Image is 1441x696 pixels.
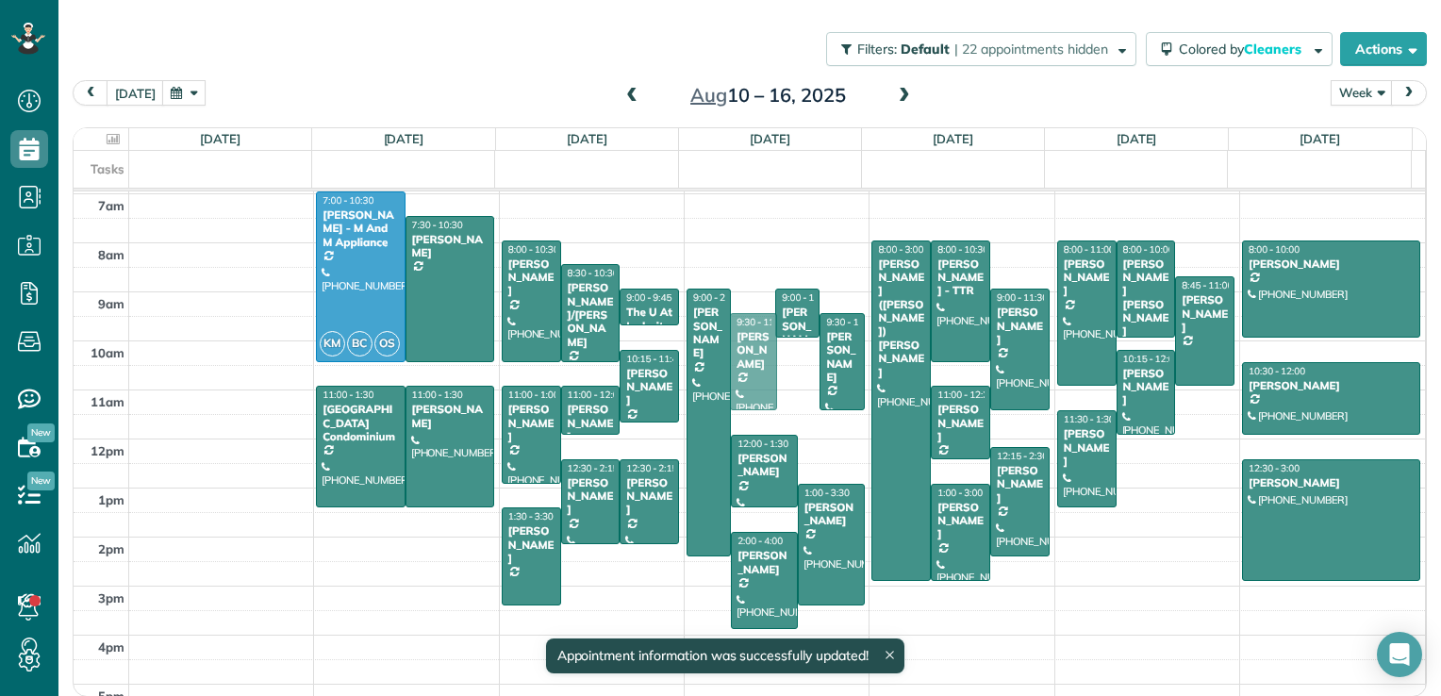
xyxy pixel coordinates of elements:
[507,524,555,565] div: [PERSON_NAME]
[412,389,463,401] span: 11:00 - 1:30
[1182,279,1233,291] span: 8:45 - 11:00
[804,487,850,499] span: 1:00 - 3:30
[322,403,399,443] div: [GEOGRAPHIC_DATA] Condominium
[996,306,1044,346] div: [PERSON_NAME]
[507,257,555,298] div: [PERSON_NAME]
[98,541,124,556] span: 2pm
[91,394,124,409] span: 11am
[825,330,858,385] div: [PERSON_NAME]
[937,389,994,401] span: 11:00 - 12:30
[98,198,124,213] span: 7am
[1300,131,1340,146] a: [DATE]
[1063,427,1111,468] div: [PERSON_NAME]
[857,41,897,58] span: Filters:
[937,487,983,499] span: 1:00 - 3:00
[954,41,1108,58] span: | 22 appointments hidden
[1179,41,1308,58] span: Colored by
[1122,367,1170,407] div: [PERSON_NAME]
[567,281,615,349] div: [PERSON_NAME]/[PERSON_NAME]
[322,208,399,249] div: [PERSON_NAME] - M And M Appliance
[1331,80,1393,106] button: Week
[737,535,783,547] span: 2:00 - 4:00
[877,257,925,379] div: [PERSON_NAME] ([PERSON_NAME]) [PERSON_NAME]
[384,131,424,146] a: [DATE]
[567,131,607,146] a: [DATE]
[737,316,787,328] span: 9:30 - 11:30
[98,296,124,311] span: 9am
[997,450,1048,462] span: 12:15 - 2:30
[411,233,489,260] div: [PERSON_NAME]
[411,403,489,430] div: [PERSON_NAME]
[27,423,55,442] span: New
[826,32,1136,66] button: Filters: Default | 22 appointments hidden
[901,41,951,58] span: Default
[996,464,1044,505] div: [PERSON_NAME]
[91,345,124,360] span: 10am
[568,462,619,474] span: 12:30 - 2:15
[933,131,973,146] a: [DATE]
[98,247,124,262] span: 8am
[320,331,345,356] span: KM
[1123,353,1180,365] span: 10:15 - 12:00
[936,403,985,443] div: [PERSON_NAME]
[200,131,240,146] a: [DATE]
[567,403,615,443] div: [PERSON_NAME]
[650,85,886,106] h2: 10 – 16, 2025
[826,316,877,328] span: 9:30 - 11:30
[626,462,677,474] span: 12:30 - 2:15
[937,243,988,256] span: 8:00 - 10:30
[508,510,554,522] span: 1:30 - 3:30
[323,194,373,207] span: 7:00 - 10:30
[1391,80,1427,106] button: next
[737,549,792,576] div: [PERSON_NAME]
[374,331,400,356] span: OS
[625,367,673,407] div: [PERSON_NAME]
[1181,293,1229,334] div: [PERSON_NAME]
[997,291,1048,304] span: 9:00 - 11:30
[736,330,771,371] div: [PERSON_NAME]
[625,476,673,517] div: [PERSON_NAME]
[1244,41,1304,58] span: Cleaners
[690,83,727,107] span: Aug
[1249,365,1305,377] span: 10:30 - 12:00
[1122,257,1170,339] div: [PERSON_NAME] [PERSON_NAME]
[936,257,985,298] div: [PERSON_NAME] - TTR
[1123,243,1174,256] span: 8:00 - 10:00
[626,353,683,365] span: 10:15 - 11:45
[508,389,559,401] span: 11:00 - 1:00
[508,243,559,256] span: 8:00 - 10:30
[1064,413,1115,425] span: 11:30 - 1:30
[98,590,124,605] span: 3pm
[1117,131,1157,146] a: [DATE]
[1248,476,1415,489] div: [PERSON_NAME]
[692,306,725,360] div: [PERSON_NAME]
[91,161,124,176] span: Tasks
[545,638,903,673] div: Appointment information was successfully updated!
[693,291,738,304] span: 9:00 - 2:30
[936,501,985,541] div: [PERSON_NAME]
[1249,243,1300,256] span: 8:00 - 10:00
[625,306,673,333] div: The U At Ledroit
[782,291,833,304] span: 9:00 - 10:00
[107,80,164,106] button: [DATE]
[1377,632,1422,677] div: Open Intercom Messenger
[347,331,373,356] span: BC
[750,131,790,146] a: [DATE]
[1063,257,1111,298] div: [PERSON_NAME]
[1248,379,1415,392] div: [PERSON_NAME]
[567,476,615,517] div: [PERSON_NAME]
[878,243,923,256] span: 8:00 - 3:00
[1249,462,1300,474] span: 12:30 - 3:00
[412,219,463,231] span: 7:30 - 10:30
[98,492,124,507] span: 1pm
[803,501,859,528] div: [PERSON_NAME]
[737,452,792,479] div: [PERSON_NAME]
[507,403,555,443] div: [PERSON_NAME]
[91,443,124,458] span: 12pm
[781,306,814,401] div: [PERSON_NAME] - Btn Systems
[1064,243,1115,256] span: 8:00 - 11:00
[568,389,624,401] span: 11:00 - 12:00
[737,438,788,450] span: 12:00 - 1:30
[568,267,619,279] span: 8:30 - 10:30
[323,389,373,401] span: 11:00 - 1:30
